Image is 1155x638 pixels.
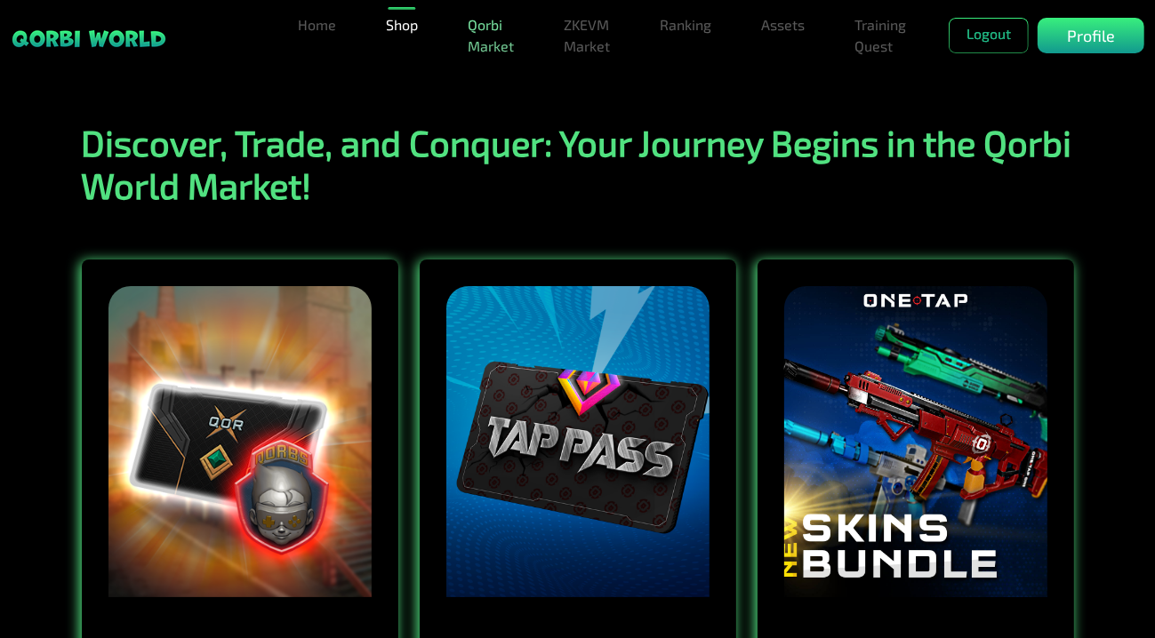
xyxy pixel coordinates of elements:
[71,121,1085,206] h1: Discover, Trade, and Conquer: Your Journey Begins in the Qorbi World Market!
[461,7,521,64] a: Qorbi Market
[754,7,812,43] a: Assets
[291,7,343,43] a: Home
[557,7,617,64] a: ZKEVM Market
[847,7,913,64] a: Training Quest
[1067,24,1115,48] p: Profile
[949,18,1029,53] button: Logout
[653,7,718,43] a: Ranking
[379,7,425,43] a: Shop
[11,28,167,49] img: sticky brand-logo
